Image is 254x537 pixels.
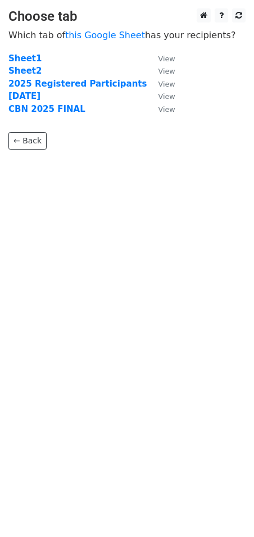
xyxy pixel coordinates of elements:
[147,79,175,89] a: View
[147,104,175,114] a: View
[8,132,47,150] a: ← Back
[8,91,40,101] a: [DATE]
[158,67,175,75] small: View
[158,80,175,88] small: View
[158,105,175,114] small: View
[8,29,246,41] p: Which tab of has your recipients?
[65,30,145,40] a: this Google Sheet
[147,53,175,64] a: View
[8,66,42,76] a: Sheet2
[158,92,175,101] small: View
[158,55,175,63] small: View
[8,8,246,25] h3: Choose tab
[147,66,175,76] a: View
[8,104,85,114] a: CBN 2025 FINAL
[8,79,147,89] a: 2025 Registered Participants
[147,91,175,101] a: View
[8,53,42,64] a: Sheet1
